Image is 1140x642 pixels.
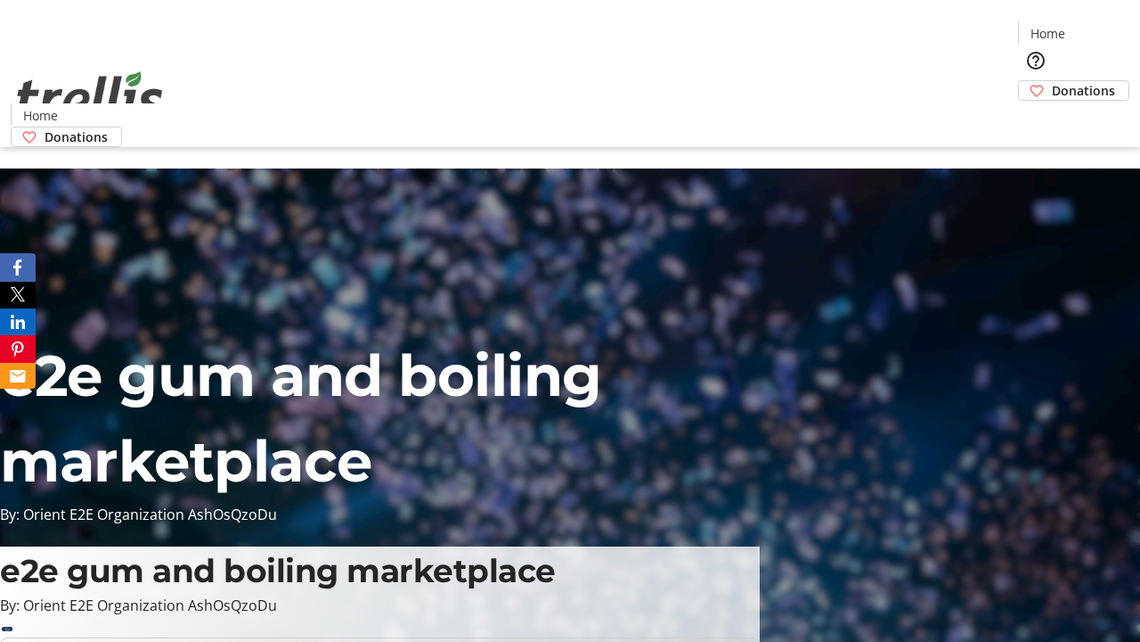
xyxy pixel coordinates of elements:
[11,52,169,141] img: Orient E2E Organization AshOsQzoDu's Logo
[1018,101,1054,136] button: Cart
[1030,24,1065,43] span: Home
[12,106,69,125] a: Home
[1018,43,1054,78] button: Help
[23,106,58,125] span: Home
[45,128,108,146] span: Donations
[11,127,122,147] a: Donations
[1019,24,1076,43] a: Home
[1052,81,1115,100] span: Donations
[1018,80,1129,101] a: Donations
